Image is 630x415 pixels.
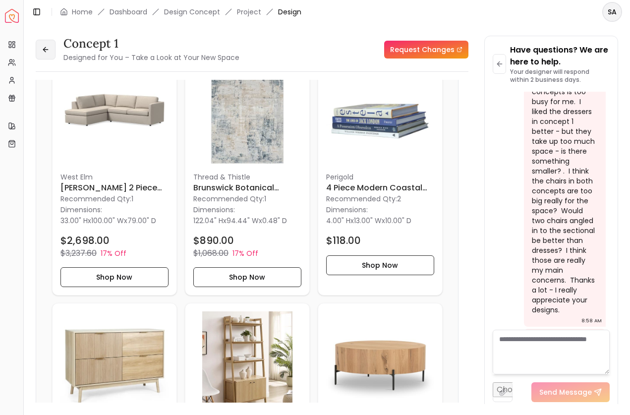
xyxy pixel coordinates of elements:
[318,48,443,296] div: 4 Piece Modern Coastal Shores ColorStak Decorative Book Set
[326,255,434,275] button: Shop Now
[532,17,596,315] div: Thanks for the designs! I really like the concept 1 sectional - what size is it? I think that the...
[193,267,301,287] button: Shop Now
[60,267,169,287] button: Shop Now
[602,2,622,22] button: SA
[60,215,156,225] p: x x
[60,7,301,17] nav: breadcrumb
[581,316,602,326] div: 8:58 AM
[60,181,169,193] h6: [PERSON_NAME] 2 Piece Bumper Chaise Sectional_Sand
[354,215,382,225] span: 13.00" W
[326,215,350,225] span: 4.00" H
[185,48,310,296] div: Brunswick Botanical Weave Area Rug 7'10" x 10'2"
[52,48,177,296] a: Harris 2 Piece Bumper Chaise Sectional_Sand imageWest Elm[PERSON_NAME] 2 Piece Bumper Chaise Sect...
[127,215,156,225] span: 79.00" D
[326,203,368,215] p: Dimensions:
[185,48,310,296] a: Brunswick Botanical Weave Area Rug 7'10" x 10'2" imageThread & ThistleBrunswick Botanical Weave A...
[193,193,301,203] p: Recommended Qty: 1
[227,215,259,225] span: 94.44" W
[193,247,229,259] p: $1,068.00
[326,172,434,181] p: Perigold
[60,215,88,225] span: 33.00" H
[60,56,169,164] img: Harris 2 Piece Bumper Chaise Sectional_Sand image
[262,215,287,225] span: 0.48" D
[91,215,124,225] span: 100.00" W
[237,7,261,17] a: Project
[193,215,287,225] p: x x
[193,181,301,193] h6: Brunswick Botanical Weave Area Rug 7'10" x 10'2"
[193,215,223,225] span: 122.04" H
[385,215,411,225] span: 10.00" D
[278,7,301,17] span: Design
[110,7,147,17] a: Dashboard
[232,248,258,258] p: 17% Off
[60,247,97,259] p: $3,237.60
[326,193,434,203] p: Recommended Qty: 2
[60,233,110,247] h4: $2,698.00
[326,181,434,193] h6: 4 Piece Modern Coastal Shores ColorStak Decorative Book Set
[5,9,19,23] img: Spacejoy Logo
[326,215,411,225] p: x x
[63,53,239,62] small: Designed for You – Take a Look at Your New Space
[193,172,301,181] p: Thread & Thistle
[510,68,610,84] p: Your designer will respond within 2 business days.
[60,193,169,203] p: Recommended Qty: 1
[72,7,93,17] a: Home
[510,44,610,68] p: Have questions? We are here to help.
[63,36,239,52] h3: concept 1
[5,9,19,23] a: Spacejoy
[52,48,177,296] div: Harris 2 Piece Bumper Chaise Sectional_Sand
[326,56,434,164] img: 4 Piece Modern Coastal Shores ColorStak Decorative Book Set image
[60,172,169,181] p: West Elm
[193,203,235,215] p: Dimensions:
[101,248,126,258] p: 17% Off
[603,3,621,21] span: SA
[384,41,468,59] a: Request Changes
[193,233,234,247] h4: $890.00
[318,48,443,296] a: 4 Piece Modern Coastal Shores ColorStak Decorative Book Set imagePerigold4 Piece Modern Coastal S...
[326,233,361,247] h4: $118.00
[60,203,102,215] p: Dimensions:
[164,7,220,17] li: Design Concept
[193,56,301,164] img: Brunswick Botanical Weave Area Rug 7'10" x 10'2" image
